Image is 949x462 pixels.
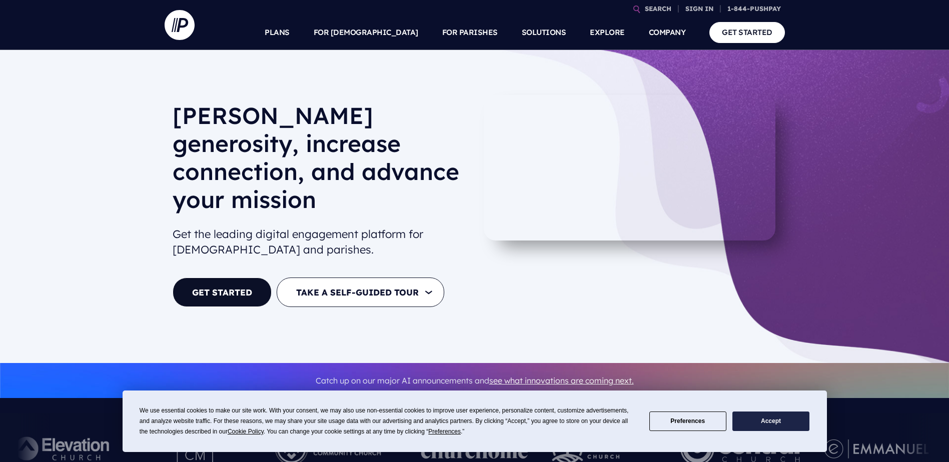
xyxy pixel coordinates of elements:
[522,15,566,50] a: SOLUTIONS
[277,277,444,307] button: TAKE A SELF-GUIDED TOUR
[173,101,467,221] h1: [PERSON_NAME] generosity, increase connection, and advance your mission
[649,411,726,431] button: Preferences
[173,277,272,307] a: GET STARTED
[140,405,637,437] div: We use essential cookies to make our site work. With your consent, we may also use non-essential ...
[123,390,827,452] div: Cookie Consent Prompt
[265,15,290,50] a: PLANS
[732,411,809,431] button: Accept
[489,375,634,385] a: see what innovations are coming next.
[649,15,686,50] a: COMPANY
[590,15,625,50] a: EXPLORE
[228,428,264,435] span: Cookie Policy
[173,222,467,261] h2: Get the leading digital engagement platform for [DEMOGRAPHIC_DATA] and parishes.
[442,15,498,50] a: FOR PARISHES
[428,428,461,435] span: Preferences
[314,15,418,50] a: FOR [DEMOGRAPHIC_DATA]
[709,22,785,42] a: GET STARTED
[173,369,777,392] p: Catch up on our major AI announcements and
